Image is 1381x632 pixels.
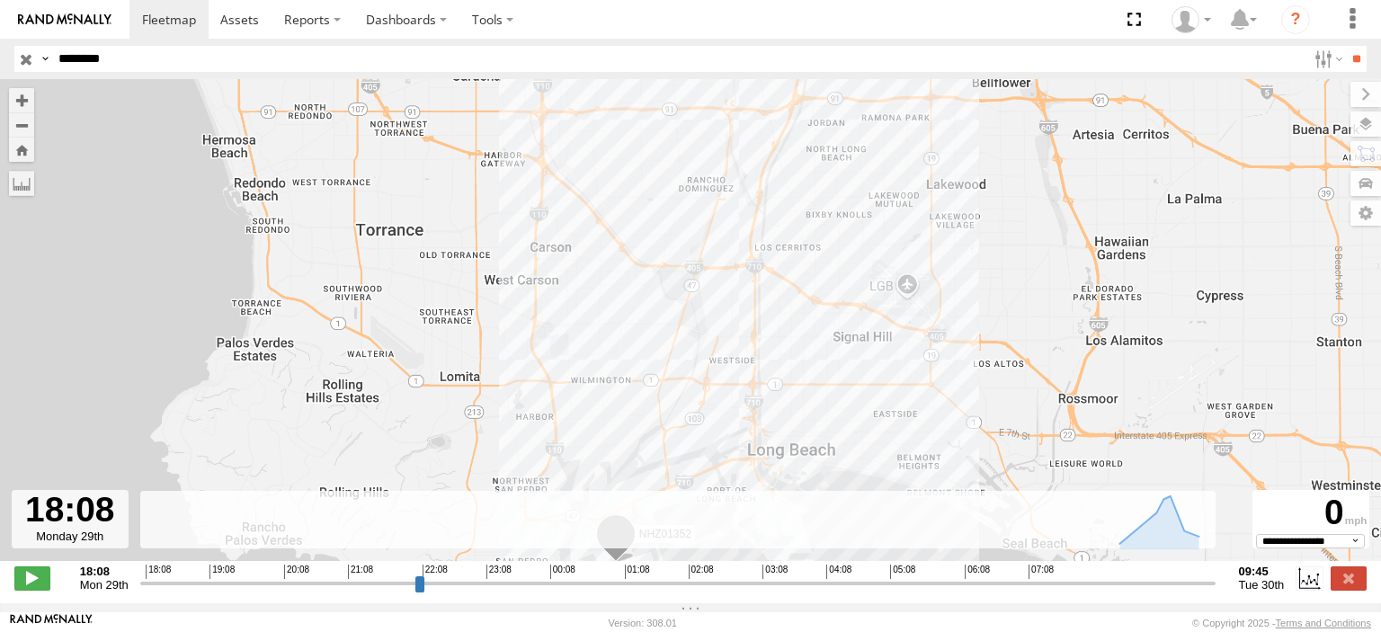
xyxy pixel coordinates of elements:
[10,614,93,632] a: Visit our Website
[1239,578,1285,592] span: Tue 30th Sep 2025
[284,565,309,579] span: 20:08
[209,565,235,579] span: 19:08
[1307,46,1346,72] label: Search Filter Options
[38,46,52,72] label: Search Query
[550,565,575,579] span: 00:08
[1276,618,1371,628] a: Terms and Conditions
[826,565,851,579] span: 04:08
[14,566,50,590] label: Play/Stop
[689,565,714,579] span: 02:08
[348,565,373,579] span: 21:08
[1350,200,1381,226] label: Map Settings
[609,618,677,628] div: Version: 308.01
[146,565,171,579] span: 18:08
[80,565,129,578] strong: 18:08
[80,578,129,592] span: Mon 29th Sep 2025
[1165,6,1217,33] div: Zulema McIntosch
[9,138,34,162] button: Zoom Home
[9,112,34,138] button: Zoom out
[1029,565,1054,579] span: 07:08
[486,565,512,579] span: 23:08
[1255,493,1367,534] div: 0
[9,88,34,112] button: Zoom in
[1239,565,1285,578] strong: 09:45
[18,13,111,26] img: rand-logo.svg
[890,565,915,579] span: 05:08
[965,565,990,579] span: 06:08
[1192,618,1371,628] div: © Copyright 2025 -
[9,171,34,196] label: Measure
[423,565,448,579] span: 22:08
[625,565,650,579] span: 01:08
[1331,566,1367,590] label: Close
[762,565,788,579] span: 03:08
[1281,5,1310,34] i: ?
